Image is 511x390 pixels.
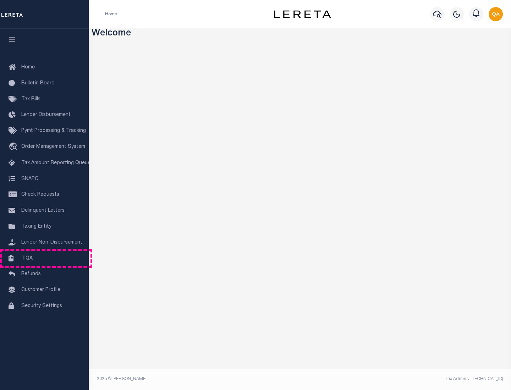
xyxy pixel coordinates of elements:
[21,97,40,102] span: Tax Bills
[21,240,82,245] span: Lender Non-Disbursement
[92,376,300,382] div: 2025 © [PERSON_NAME].
[21,272,41,277] span: Refunds
[21,112,71,117] span: Lender Disbursement
[21,128,86,133] span: Pymt Processing & Tracking
[21,288,60,292] span: Customer Profile
[489,7,503,21] img: svg+xml;base64,PHN2ZyB4bWxucz0iaHR0cDovL3d3dy53My5vcmcvMjAwMC9zdmciIHBvaW50ZXItZXZlbnRzPSJub25lIi...
[274,10,331,18] img: logo-dark.svg
[9,143,20,152] i: travel_explore
[305,376,503,382] div: Tax Admin v.[TECHNICAL_ID]
[21,176,39,181] span: SNAPQ
[21,65,35,70] span: Home
[21,192,59,197] span: Check Requests
[21,303,62,308] span: Security Settings
[21,161,90,166] span: Tax Amount Reporting Queue
[21,224,51,229] span: Taxing Entity
[92,28,509,39] h3: Welcome
[21,208,65,213] span: Delinquent Letters
[21,144,85,149] span: Order Management System
[21,256,33,261] span: TIQA
[105,11,117,17] li: Home
[21,81,55,86] span: Bulletin Board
